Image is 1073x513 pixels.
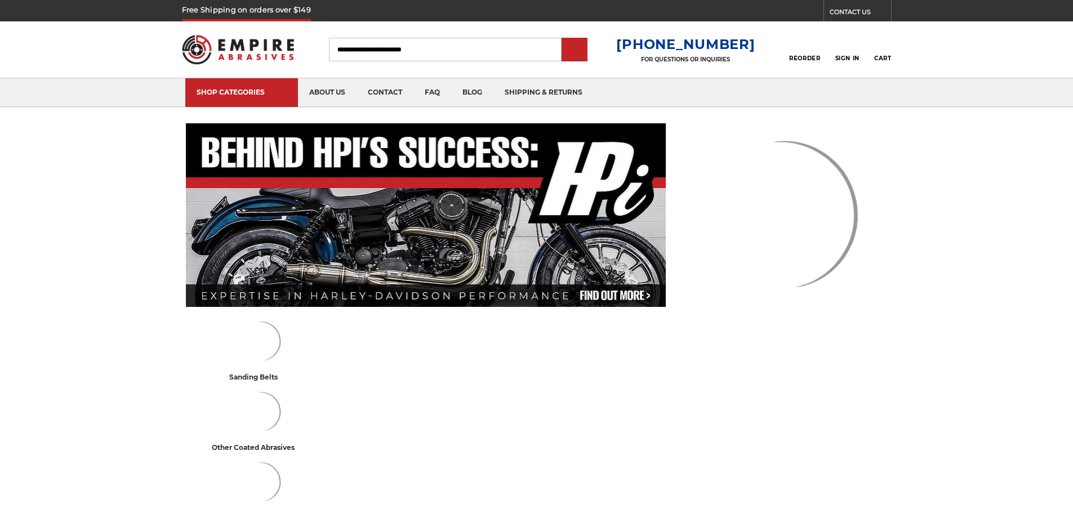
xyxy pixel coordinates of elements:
img: Empire Abrasives [182,28,295,72]
div: sanding belts [229,371,292,383]
input: Submit [563,39,586,61]
img: promo banner for custom belts. [678,123,887,307]
a: Cart [874,37,891,62]
div: SHOP CATEGORIES [197,88,287,96]
a: [PHONE_NUMBER] [616,36,755,52]
span: Cart [874,55,891,62]
span: Sign In [835,55,860,62]
a: SHOP CATEGORIES [185,78,298,107]
a: about us [298,78,357,107]
a: other coated abrasives [190,387,331,453]
img: Sanding Discs [236,458,286,506]
a: CONTACT US [830,6,891,21]
a: blog [451,78,493,107]
img: Other Coated Abrasives [236,387,286,436]
p: FOR QUESTIONS OR INQUIRIES [616,56,755,63]
a: shipping & returns [493,78,594,107]
a: contact [357,78,413,107]
a: faq [413,78,451,107]
a: sanding belts [190,317,331,383]
span: Reorder [789,55,820,62]
img: Banner for an interview featuring Horsepower Inc who makes Harley performance upgrades featured o... [186,123,666,307]
a: Reorder [789,37,820,61]
img: Sanding Belts [236,317,286,365]
div: other coated abrasives [212,441,309,453]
